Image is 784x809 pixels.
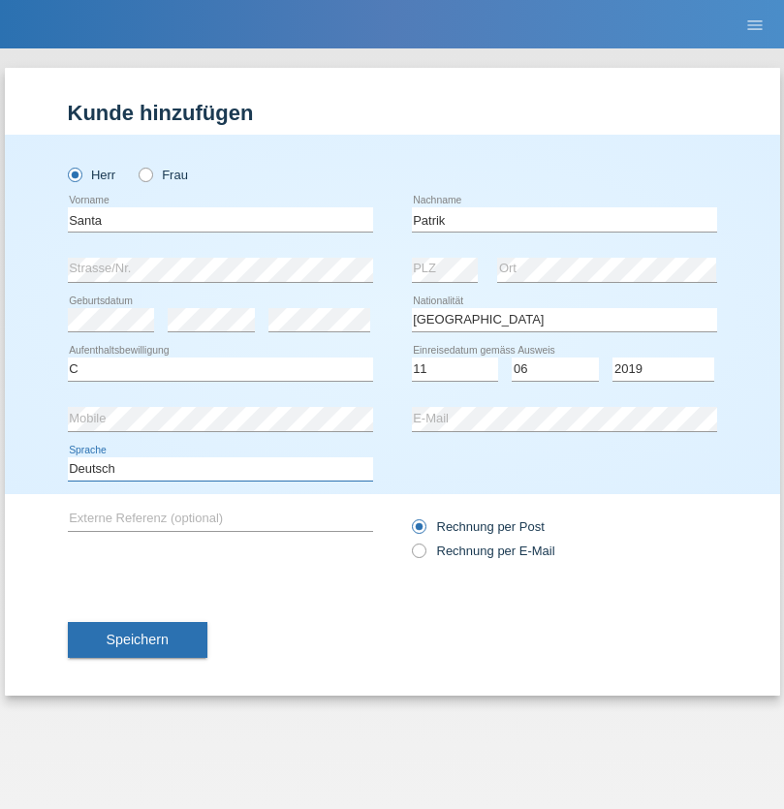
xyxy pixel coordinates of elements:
[412,519,424,544] input: Rechnung per Post
[68,168,116,182] label: Herr
[68,622,207,659] button: Speichern
[736,18,774,30] a: menu
[68,101,717,125] h1: Kunde hinzufügen
[745,16,765,35] i: menu
[68,168,80,180] input: Herr
[412,519,545,534] label: Rechnung per Post
[412,544,424,568] input: Rechnung per E-Mail
[412,544,555,558] label: Rechnung per E-Mail
[139,168,188,182] label: Frau
[107,632,169,647] span: Speichern
[139,168,151,180] input: Frau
